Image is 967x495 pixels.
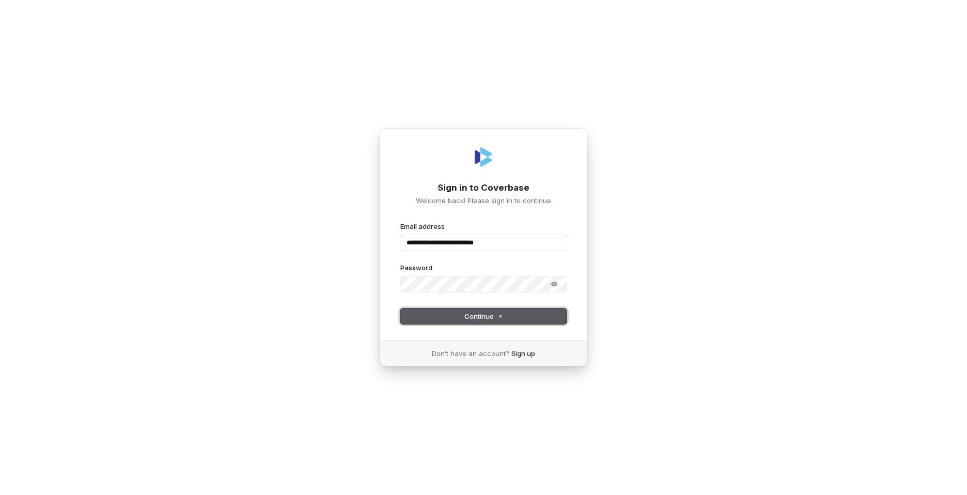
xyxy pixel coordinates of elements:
p: Welcome back! Please sign in to continue [400,196,567,205]
a: Sign up [511,349,535,358]
label: Password [400,263,432,272]
span: Continue [464,312,503,321]
button: Show password [544,278,565,290]
img: Coverbase [471,145,496,169]
span: Don’t have an account? [432,349,509,358]
h1: Sign in to Coverbase [400,182,567,194]
label: Email address [400,222,445,231]
button: Continue [400,308,567,324]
